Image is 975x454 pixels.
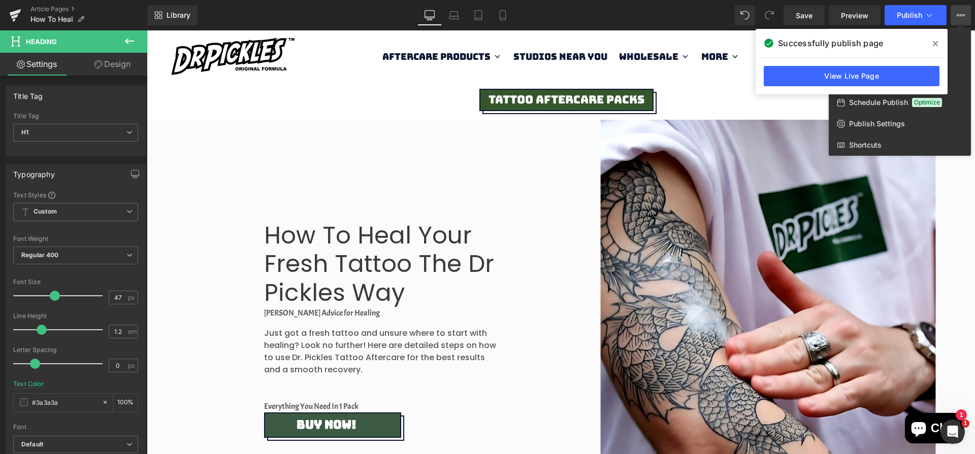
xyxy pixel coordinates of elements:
div: Title Tag [13,86,43,100]
a: Design [76,53,149,76]
a: Preview [829,5,881,25]
a: New Library [147,5,198,25]
button: Wholesale [466,13,548,39]
span: Preview [841,10,868,21]
button: View Live PageView with current TemplateSave Template to LibrarySchedule PublishOptimizePublish S... [951,5,971,25]
div: % [113,394,138,411]
div: Font Size [13,278,138,286]
div: Typography [13,164,55,179]
a: View Live Page [764,66,939,86]
a: Article Pages [30,5,147,13]
span: Save [796,10,812,21]
div: Letter Spacing [13,346,138,354]
input: Color [32,397,97,408]
span: BUY NOW! [150,388,210,402]
div: Font Weight [13,235,138,242]
a: Laptop [442,5,466,25]
p: Just got a fresh tattoo and unsure where to start with healing? Look no further! Here are detaile... [117,297,356,345]
img: Dr Pickles [23,6,150,47]
div: Font [13,424,138,431]
span: em [128,328,137,335]
a: Tablet [466,5,491,25]
h1: How To Heal Your Fresh Tattoo The Dr Pickles Way [117,191,356,276]
a: BUY NOW! [117,382,254,407]
span: Successfully publish page [778,37,883,49]
a: Desktop [417,5,442,25]
span: 1 [961,420,969,428]
span: Publish [897,11,922,19]
iframe: Intercom live chat [940,420,965,444]
span: How To Heal [30,15,73,23]
span: Aftercare Products [236,21,346,31]
a: Mobile [491,5,515,25]
span: Optimize [912,98,942,107]
a: Tattoo Aftercare Packs [333,58,507,81]
div: Text Color [13,380,44,388]
span: Wholesale [472,21,534,31]
div: Text Styles [13,191,138,199]
span: Shortcuts [849,141,882,150]
div: Title Tag [13,113,138,120]
div: Line Height [13,312,138,320]
p: Everything you need in 1 Pack [117,370,356,382]
b: Regular 400 [21,251,59,259]
span: px [128,362,137,369]
span: Heading [26,38,57,46]
a: Studios Near You [361,13,467,39]
p: [PERSON_NAME] Advice for Healing [117,276,356,289]
span: More [555,21,584,31]
i: Default [21,440,43,449]
button: Aftercare Products [230,13,361,39]
button: More [548,13,598,39]
button: Redo [759,5,779,25]
b: Custom [34,207,57,216]
span: Schedule Publish [849,98,908,107]
a: Dr Pickles [23,6,196,47]
span: px [128,294,137,301]
button: Publish [885,5,947,25]
span: Publish Settings [849,119,905,128]
span: Library [167,11,190,20]
inbox-online-store-chat: Shopify online store chat [755,382,820,415]
button: Undo [735,5,755,25]
b: H1 [21,128,28,136]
